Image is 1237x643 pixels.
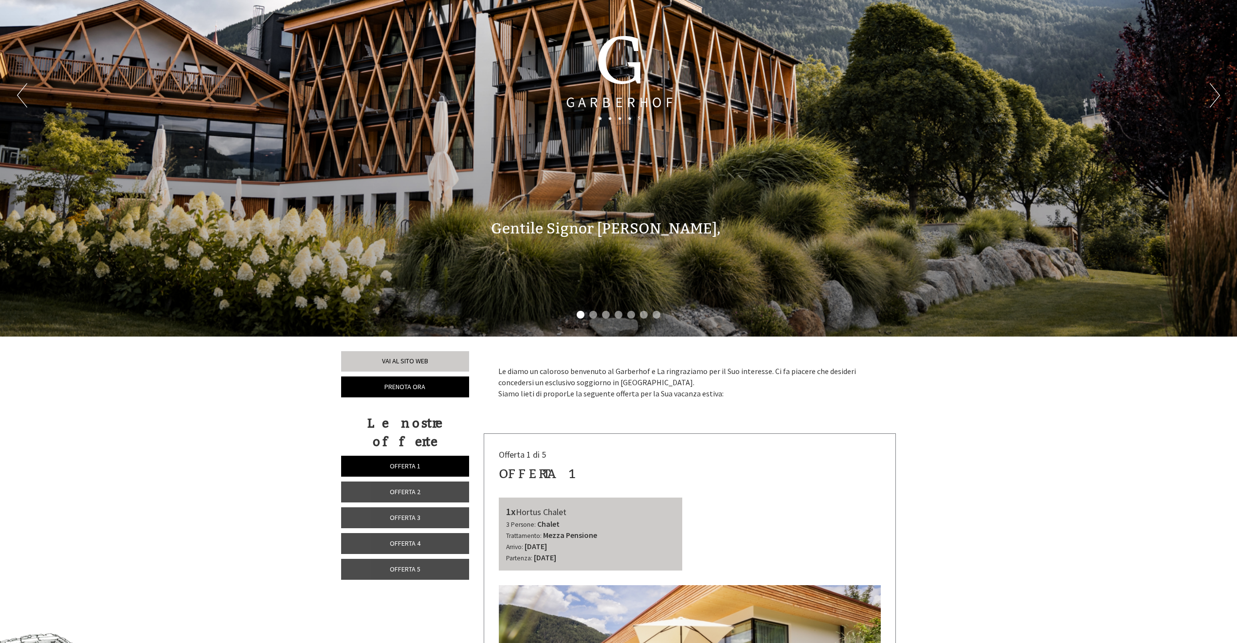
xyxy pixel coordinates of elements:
[499,449,546,460] span: Offerta 1 di 5
[390,513,420,522] span: Offerta 3
[506,554,532,562] small: Partenza:
[491,221,721,237] h1: Gentile Signor [PERSON_NAME],
[499,465,577,483] div: Offerta 1
[506,520,536,529] small: 3 Persone:
[390,487,420,496] span: Offerta 2
[1210,83,1220,107] button: Next
[341,414,469,450] div: Le nostre offerte
[341,351,469,372] a: Vai al sito web
[506,505,675,519] div: Hortus Chalet
[341,376,469,397] a: Prenota ora
[506,543,523,551] small: Arrivo:
[498,366,882,399] p: Le diamo un caloroso benvenuto al Garberhof e La ringraziamo per il Suo interesse. Ci fa piacere ...
[506,505,516,518] b: 1x
[534,553,556,562] b: [DATE]
[543,530,597,540] b: Mezza Pensione
[525,541,547,551] b: [DATE]
[390,462,420,470] span: Offerta 1
[537,519,560,529] b: Chalet
[506,532,542,540] small: Trattamento:
[17,83,27,107] button: Previous
[390,539,420,548] span: Offerta 4
[390,565,420,573] span: Offerta 5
